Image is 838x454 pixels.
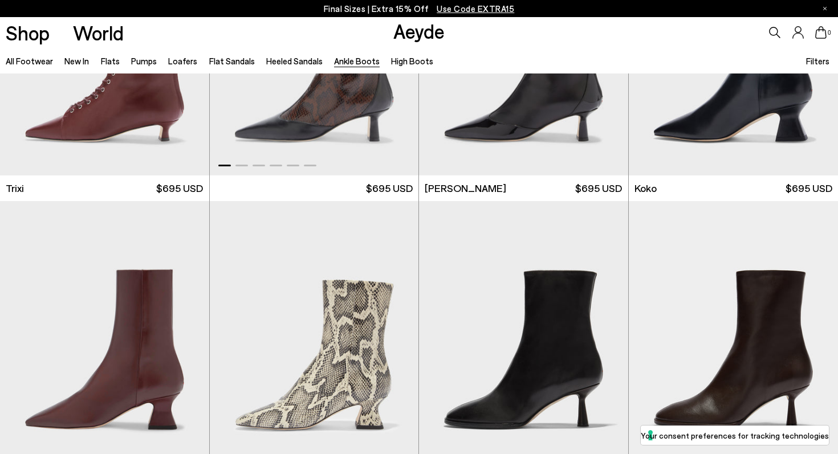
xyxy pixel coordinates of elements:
a: $695 USD [210,175,419,201]
a: Aeyde [393,19,445,43]
span: $695 USD [786,181,832,195]
a: Shop [6,23,50,43]
a: World [73,23,124,43]
a: [PERSON_NAME] $695 USD [419,175,628,201]
a: 0 [815,26,827,39]
a: Flats [101,56,120,66]
span: Koko [634,181,657,195]
a: Loafers [168,56,197,66]
span: $695 USD [366,181,413,195]
span: Trixi [6,181,24,195]
label: Your consent preferences for tracking technologies [641,430,829,441]
a: New In [64,56,89,66]
a: All Footwear [6,56,53,66]
p: Final Sizes | Extra 15% Off [324,2,515,16]
a: Pumps [131,56,157,66]
button: Your consent preferences for tracking technologies [641,426,829,445]
span: Filters [806,56,829,66]
a: Heeled Sandals [266,56,323,66]
a: Flat Sandals [209,56,255,66]
span: Navigate to /collections/ss25-final-sizes [437,3,514,14]
span: 0 [827,30,832,36]
a: High Boots [391,56,433,66]
span: [PERSON_NAME] [425,181,506,195]
span: $695 USD [156,181,203,195]
span: $695 USD [575,181,622,195]
a: Ankle Boots [334,56,380,66]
